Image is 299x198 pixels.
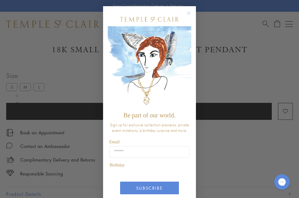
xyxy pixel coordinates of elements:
button: Close dialog [188,12,196,20]
img: Temple St. Clair [120,17,179,22]
img: c4a9eb12-d91a-4d4a-8ee0-386386f4f338.jpeg [108,26,191,109]
span: Birthday [110,163,125,167]
span: Sign up for exclusive collection previews, private event invitations, a birthday surprise and more. [110,122,189,133]
input: Email [110,146,189,158]
button: SUBSCRIBE [120,182,179,194]
span: Email [109,140,119,144]
span: Be part of our world. [123,112,175,119]
iframe: Gorgias live chat messenger [271,172,293,192]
